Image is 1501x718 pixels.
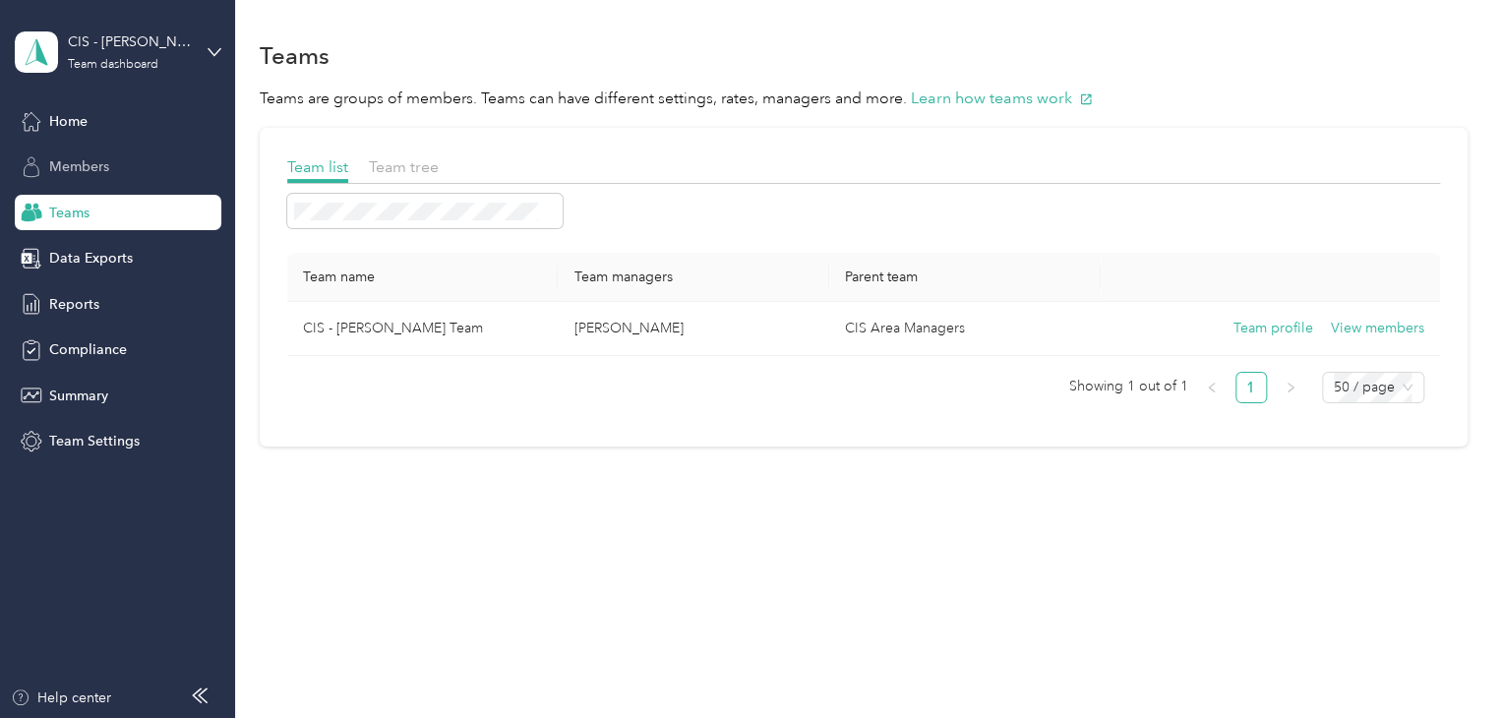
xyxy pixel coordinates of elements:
[1275,372,1306,403] button: right
[49,294,99,315] span: Reports
[260,45,330,66] h1: Teams
[68,59,158,71] div: Team dashboard
[260,87,1468,111] p: Teams are groups of members. Teams can have different settings, rates, managers and more.
[49,203,90,223] span: Teams
[829,302,1101,356] td: CIS Area Managers
[1391,608,1501,718] iframe: Everlance-gr Chat Button Frame
[1196,372,1228,403] li: Previous Page
[49,431,140,451] span: Team Settings
[49,339,127,360] span: Compliance
[49,156,109,177] span: Members
[1196,372,1228,403] button: left
[1206,382,1218,393] span: left
[1275,372,1306,403] li: Next Page
[911,87,1093,111] button: Learn how teams work
[1233,318,1313,339] button: Team profile
[49,111,88,132] span: Home
[49,248,133,269] span: Data Exports
[68,31,191,52] div: CIS - [PERSON_NAME] Team
[829,253,1101,302] th: Parent team
[369,157,439,176] span: Team tree
[287,302,559,356] td: CIS - Karen Scullion Team
[1334,373,1412,402] span: 50 / page
[1322,372,1424,403] div: Page Size
[49,386,108,406] span: Summary
[1236,373,1266,402] a: 1
[558,253,829,302] th: Team managers
[287,157,348,176] span: Team list
[1069,372,1188,401] span: Showing 1 out of 1
[1285,382,1296,393] span: right
[287,253,559,302] th: Team name
[1331,318,1424,339] button: View members
[1235,372,1267,403] li: 1
[11,688,111,708] button: Help center
[573,318,813,339] p: [PERSON_NAME]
